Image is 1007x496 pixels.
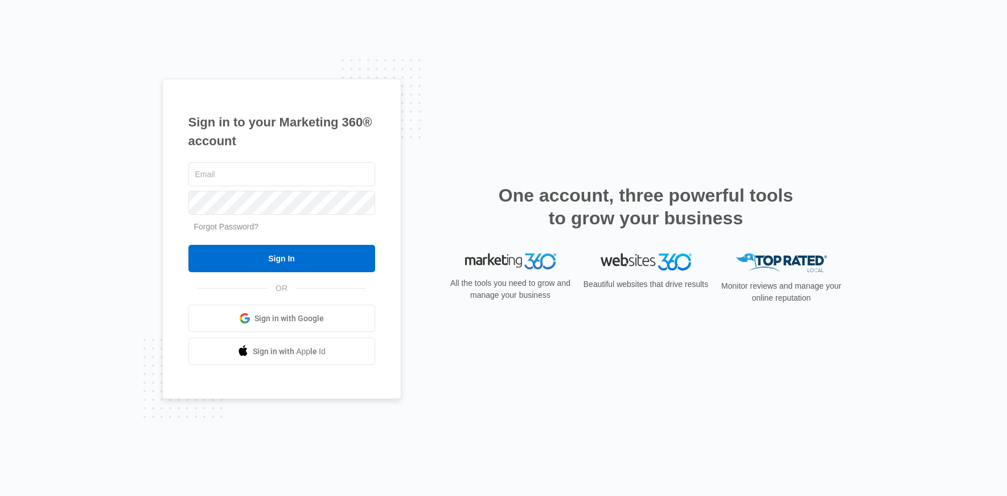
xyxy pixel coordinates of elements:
img: Websites 360 [601,253,692,270]
h2: One account, three powerful tools to grow your business [495,184,797,229]
input: Email [188,162,375,186]
p: Monitor reviews and manage your online reputation [718,280,845,304]
h1: Sign in to your Marketing 360® account [188,113,375,150]
a: Forgot Password? [194,222,259,231]
span: OR [268,282,295,294]
img: Top Rated Local [736,253,827,272]
img: Marketing 360 [465,253,556,269]
a: Sign in with Apple Id [188,338,375,365]
a: Sign in with Google [188,305,375,332]
p: All the tools you need to grow and manage your business [447,277,574,301]
input: Sign In [188,245,375,272]
span: Sign in with Google [254,313,324,325]
span: Sign in with Apple Id [253,346,326,358]
p: Beautiful websites that drive results [582,278,710,290]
